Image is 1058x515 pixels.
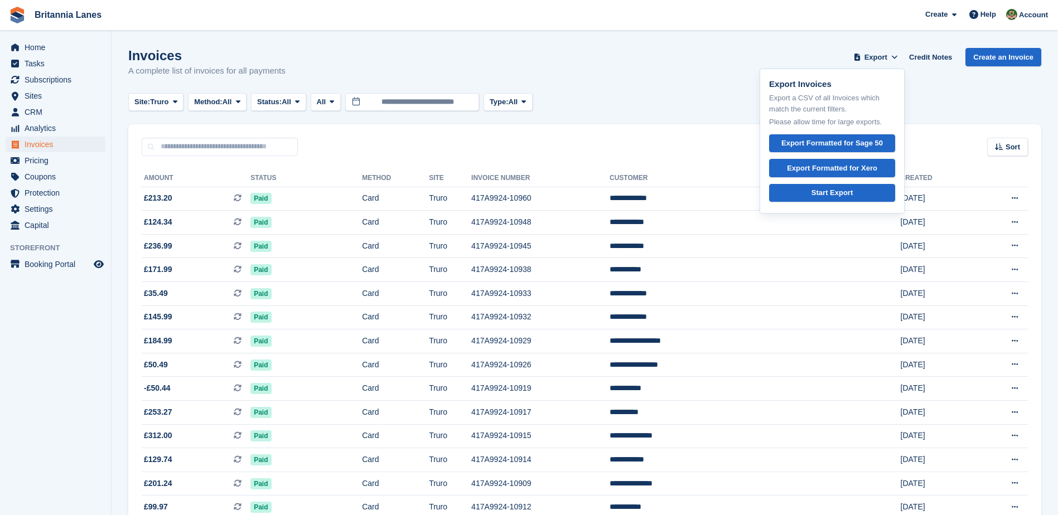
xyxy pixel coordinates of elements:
[901,448,974,472] td: [DATE]
[471,211,610,235] td: 417A9924-10948
[144,359,168,371] span: £50.49
[471,305,610,329] td: 417A9924-10932
[188,93,247,111] button: Method: All
[851,48,900,66] button: Export
[781,138,883,149] div: Export Formatted for Sage 50
[965,48,1041,66] a: Create an Invoice
[6,104,105,120] a: menu
[429,169,471,187] th: Site
[1006,9,1017,20] img: Sam Wooldridge
[905,48,956,66] a: Credit Notes
[250,454,271,465] span: Paid
[787,163,877,174] div: Export Formatted for Xero
[6,40,105,55] a: menu
[6,169,105,184] a: menu
[128,93,183,111] button: Site: Truro
[25,217,91,233] span: Capital
[901,258,974,282] td: [DATE]
[471,169,610,187] th: Invoice Number
[257,96,282,108] span: Status:
[25,201,91,217] span: Settings
[362,211,429,235] td: Card
[144,288,168,299] span: £35.49
[25,137,91,152] span: Invoices
[471,234,610,258] td: 417A9924-10945
[471,448,610,472] td: 417A9924-10914
[362,353,429,377] td: Card
[6,72,105,88] a: menu
[864,52,887,63] span: Export
[362,401,429,425] td: Card
[490,96,509,108] span: Type:
[429,305,471,329] td: Truro
[429,258,471,282] td: Truro
[250,169,362,187] th: Status
[769,93,895,114] p: Export a CSV of all Invoices which match the current filters.
[769,116,895,128] p: Please allow time for large exports.
[925,9,948,20] span: Create
[25,88,91,104] span: Sites
[6,137,105,152] a: menu
[901,377,974,401] td: [DATE]
[429,211,471,235] td: Truro
[250,430,271,441] span: Paid
[250,407,271,418] span: Paid
[362,187,429,211] td: Card
[144,216,172,228] span: £124.34
[251,93,306,111] button: Status: All
[484,93,533,111] button: Type: All
[282,96,291,108] span: All
[144,240,172,252] span: £236.99
[194,96,223,108] span: Method:
[6,185,105,201] a: menu
[128,65,286,77] p: A complete list of invoices for all payments
[901,353,974,377] td: [DATE]
[901,424,974,448] td: [DATE]
[250,478,271,489] span: Paid
[25,40,91,55] span: Home
[250,288,271,299] span: Paid
[471,424,610,448] td: 417A9924-10915
[134,96,150,108] span: Site:
[901,401,974,425] td: [DATE]
[429,353,471,377] td: Truro
[901,211,974,235] td: [DATE]
[250,336,271,347] span: Paid
[25,104,91,120] span: CRM
[250,193,271,204] span: Paid
[144,454,172,465] span: £129.74
[317,96,326,108] span: All
[769,78,895,91] p: Export Invoices
[429,377,471,401] td: Truro
[901,282,974,306] td: [DATE]
[901,472,974,495] td: [DATE]
[144,501,168,513] span: £99.97
[429,424,471,448] td: Truro
[471,377,610,401] td: 417A9924-10919
[429,401,471,425] td: Truro
[6,201,105,217] a: menu
[980,9,996,20] span: Help
[6,88,105,104] a: menu
[1006,142,1020,153] span: Sort
[362,377,429,401] td: Card
[1019,9,1048,21] span: Account
[142,169,250,187] th: Amount
[362,305,429,329] td: Card
[901,305,974,329] td: [DATE]
[25,153,91,168] span: Pricing
[811,187,853,198] div: Start Export
[144,382,170,394] span: -£50.44
[250,383,271,394] span: Paid
[429,187,471,211] td: Truro
[250,264,271,275] span: Paid
[150,96,168,108] span: Truro
[471,353,610,377] td: 417A9924-10926
[429,329,471,353] td: Truro
[311,93,341,111] button: All
[901,169,974,187] th: Created
[429,448,471,472] td: Truro
[362,169,429,187] th: Method
[25,72,91,88] span: Subscriptions
[901,187,974,211] td: [DATE]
